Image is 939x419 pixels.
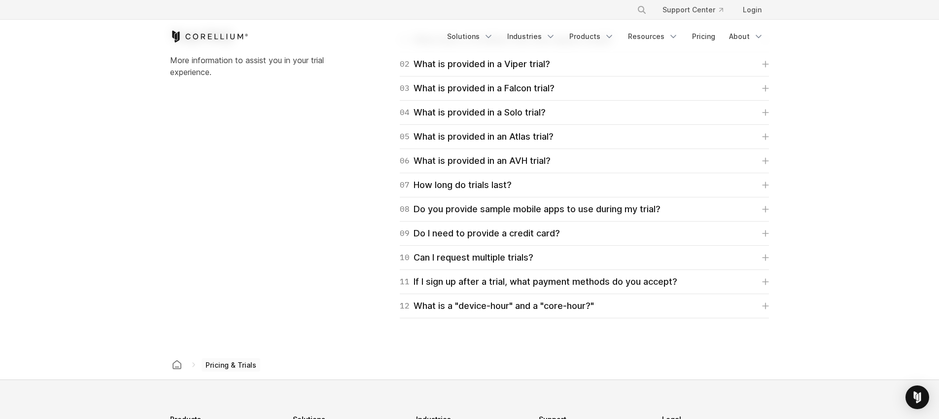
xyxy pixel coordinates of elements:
div: Do I need to provide a credit card? [400,227,560,240]
div: What is provided in a Viper trial? [400,57,550,71]
span: 05 [400,130,410,144]
a: Resources [622,28,684,45]
div: How long do trials last? [400,178,512,192]
a: 05What is provided in an Atlas trial? [400,130,769,144]
div: Navigation Menu [625,1,769,19]
a: Pricing [686,28,721,45]
div: What is provided in a Solo trial? [400,106,546,119]
div: Navigation Menu [441,28,769,45]
div: Do you provide sample mobile apps to use during my trial? [400,202,661,216]
a: 12What is a "device-hour" and a "core-hour?" [400,299,769,313]
span: 04 [400,106,410,119]
div: If I sign up after a trial, what payment methods do you accept? [400,275,677,289]
a: About [723,28,769,45]
span: 02 [400,57,410,71]
div: Can I request multiple trials? [400,251,533,265]
span: 09 [400,227,410,240]
a: 10Can I request multiple trials? [400,251,769,265]
div: What is provided in an AVH trial? [400,154,551,168]
a: Login [735,1,769,19]
span: 07 [400,178,410,192]
a: Products [563,28,620,45]
p: More information to assist you in your trial experience. [170,54,343,78]
div: Open Intercom Messenger [905,385,929,409]
div: What is a "device-hour" and a "core-hour?" [400,299,594,313]
a: Solutions [441,28,499,45]
a: 11If I sign up after a trial, what payment methods do you accept? [400,275,769,289]
span: 11 [400,275,410,289]
a: 03What is provided in a Falcon trial? [400,81,769,95]
a: Corellium Home [170,31,248,42]
span: Pricing & Trials [202,358,260,372]
a: 07How long do trials last? [400,178,769,192]
span: 12 [400,299,410,313]
div: What is provided in a Falcon trial? [400,81,555,95]
a: 09Do I need to provide a credit card? [400,227,769,240]
a: Support Center [655,1,731,19]
span: 08 [400,202,410,216]
span: 03 [400,81,410,95]
a: 04What is provided in a Solo trial? [400,106,769,119]
a: 06What is provided in an AVH trial? [400,154,769,168]
div: What is provided in an Atlas trial? [400,130,554,144]
a: 08Do you provide sample mobile apps to use during my trial? [400,202,769,216]
span: 10 [400,251,410,265]
button: Search [633,1,651,19]
span: 06 [400,154,410,168]
a: Corellium home [168,358,186,372]
a: Industries [501,28,561,45]
a: 02What is provided in a Viper trial? [400,57,769,71]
